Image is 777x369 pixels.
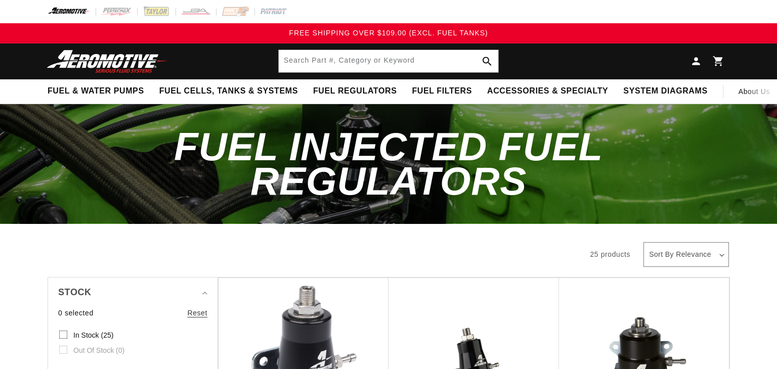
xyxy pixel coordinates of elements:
[306,79,404,103] summary: Fuel Regulators
[476,50,498,72] button: Search Part #, Category or Keyword
[58,278,207,307] summary: Stock (0 selected)
[58,307,94,318] span: 0 selected
[404,79,480,103] summary: Fuel Filters
[73,331,113,340] span: In stock (25)
[73,346,124,355] span: Out of stock (0)
[590,250,630,258] span: 25 products
[739,87,770,96] span: About Us
[487,86,608,97] span: Accessories & Specialty
[313,86,397,97] span: Fuel Regulators
[48,86,144,97] span: Fuel & Water Pumps
[616,79,715,103] summary: System Diagrams
[40,79,152,103] summary: Fuel & Water Pumps
[623,86,707,97] span: System Diagrams
[289,29,488,37] span: FREE SHIPPING OVER $109.00 (EXCL. FUEL TANKS)
[279,50,498,72] input: Search Part #, Category or Keyword
[159,86,298,97] span: Fuel Cells, Tanks & Systems
[187,307,207,318] a: Reset
[58,285,92,300] span: Stock
[44,50,170,73] img: Aeromotive
[480,79,616,103] summary: Accessories & Specialty
[152,79,306,103] summary: Fuel Cells, Tanks & Systems
[174,124,603,203] span: Fuel Injected Fuel Regulators
[412,86,472,97] span: Fuel Filters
